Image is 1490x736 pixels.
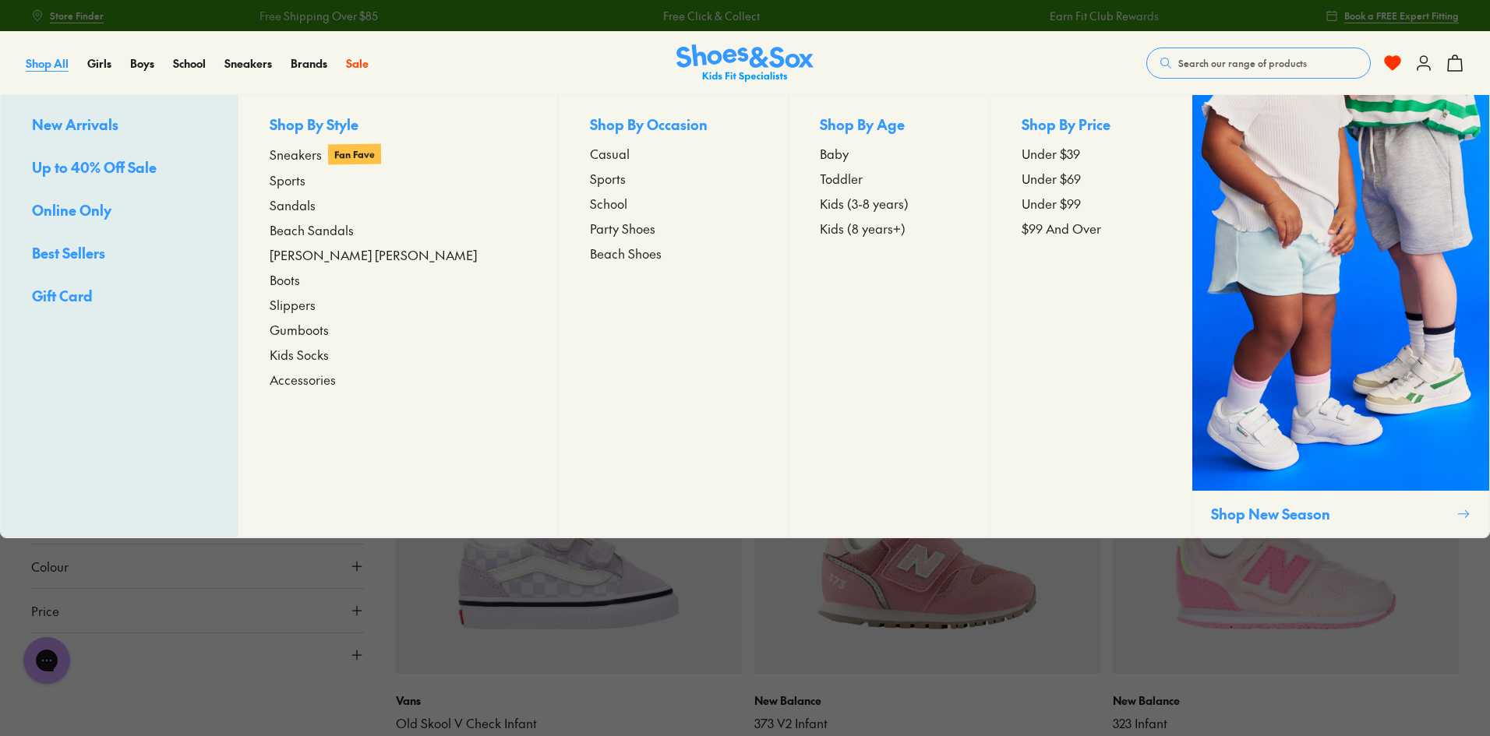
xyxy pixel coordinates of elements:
span: Party Shoes [590,219,655,238]
a: [PERSON_NAME] [PERSON_NAME] [270,245,527,264]
span: Under $39 [1022,144,1080,163]
span: Price [31,601,59,620]
span: Sandals [270,195,316,214]
a: Free Click & Collect [662,8,758,24]
a: Gumboots [270,320,527,339]
span: Sneakers [224,55,272,71]
span: Kids (8 years+) [820,219,906,238]
a: Accessories [270,370,527,389]
a: Girls [87,55,111,72]
a: Earn Fit Club Rewards [1048,8,1157,24]
a: Kids Socks [270,345,527,364]
span: Baby [820,144,849,163]
span: Store Finder [50,9,104,23]
button: Colour [31,544,365,588]
span: Slippers [270,295,316,314]
button: Search our range of products [1146,48,1371,79]
span: Beach Sandals [270,220,354,239]
a: Boys [130,55,154,72]
span: Under $69 [1022,169,1081,188]
a: 373 V2 Infant [754,715,1100,732]
span: Brands [291,55,327,71]
a: Sports [270,171,527,189]
a: Online Only [32,199,207,224]
span: School [590,194,627,213]
a: Under $39 [1022,144,1160,163]
span: New Arrivals [32,114,118,134]
span: Casual [590,144,630,163]
a: Shop New Season [1192,95,1489,537]
a: Sports [590,169,757,188]
a: Store Finder [31,2,104,30]
a: 323 Infant [1113,715,1459,732]
p: New Balance [1113,692,1459,709]
a: School [173,55,206,72]
a: Gift Card [32,285,207,309]
a: Sandals [270,195,527,214]
p: New Balance [754,692,1100,709]
span: Search our range of products [1178,56,1307,70]
span: Girls [87,55,111,71]
span: Gumboots [270,320,329,339]
a: Under $69 [1022,169,1160,188]
a: New Arrivals [32,114,207,138]
span: Kids Socks [270,345,329,364]
img: SNS_Logo_Responsive.svg [676,44,814,83]
button: Price [31,589,365,632]
p: Shop By Style [270,114,527,138]
p: Fan Fave [328,143,381,164]
span: [PERSON_NAME] [PERSON_NAME] [270,245,477,264]
span: Best Sellers [32,243,105,262]
p: Shop By Occasion [590,114,757,138]
a: Beach Shoes [590,244,757,262]
a: Boots [270,270,527,289]
a: Shoes & Sox [676,44,814,83]
span: Kids (3-8 years) [820,194,909,213]
a: Book a FREE Expert Fitting [1326,2,1459,30]
a: School [590,194,757,213]
a: Beach Sandals [270,220,527,239]
a: Casual [590,144,757,163]
iframe: Gorgias live chat messenger [16,632,78,689]
span: School [173,55,206,71]
span: Shop All [26,55,69,71]
span: Sale [346,55,369,71]
a: Baby [820,144,959,163]
a: Under $99 [1022,194,1160,213]
span: Online Only [32,200,111,220]
span: Sports [590,169,626,188]
p: Shop New Season [1211,503,1450,524]
span: Book a FREE Expert Fitting [1344,9,1459,23]
span: Toddler [820,169,863,188]
span: Accessories [270,370,336,389]
a: Free Shipping Over $85 [258,8,376,24]
span: Boys [130,55,154,71]
a: Sneakers [224,55,272,72]
a: Slippers [270,295,527,314]
span: Beach Shoes [590,244,662,262]
span: Sneakers [270,145,322,164]
span: Gift Card [32,286,93,305]
a: Brands [291,55,327,72]
span: Up to 40% Off Sale [32,157,157,177]
a: Shop All [26,55,69,72]
a: Kids (8 years+) [820,219,959,238]
span: Boots [270,270,300,289]
img: SNS_WEBASSETS_CollectionHero_ShopAll_1280x1600_6bdd8012-3a9d-4a11-8822-f7041dfd8577.png [1192,95,1489,491]
span: Sports [270,171,305,189]
a: $99 And Over [1022,219,1160,238]
span: $99 And Over [1022,219,1101,238]
a: Old Skool V Check Infant [396,715,742,732]
p: Vans [396,692,742,709]
a: Best Sellers [32,242,207,266]
p: Shop By Age [820,114,959,138]
a: Sneakers Fan Fave [270,144,527,164]
a: Up to 40% Off Sale [32,157,207,181]
button: Size [31,633,365,677]
a: Kids (3-8 years) [820,194,959,213]
p: Shop By Price [1022,114,1160,138]
span: Colour [31,557,69,576]
span: Under $99 [1022,194,1081,213]
a: Toddler [820,169,959,188]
